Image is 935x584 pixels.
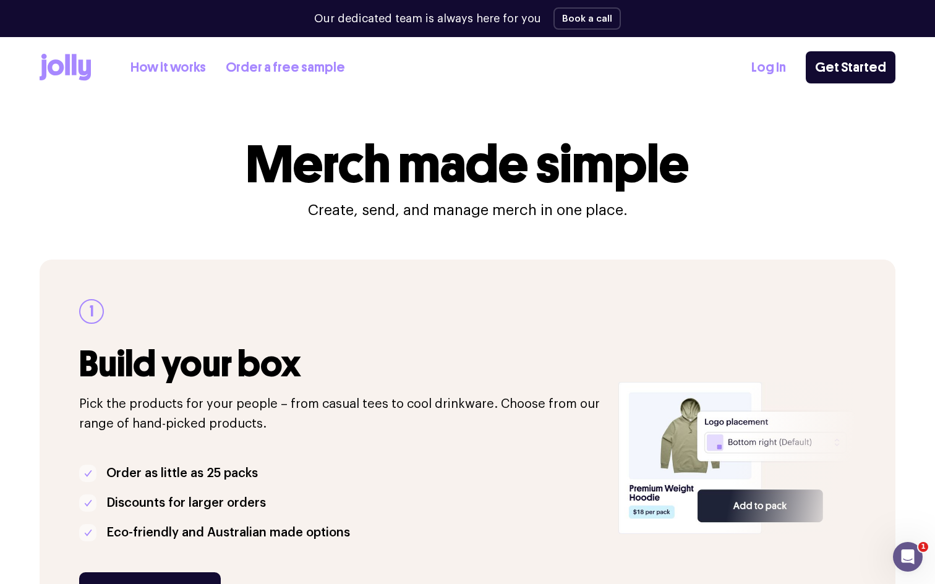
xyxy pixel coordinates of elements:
[106,523,350,543] p: Eco-friendly and Australian made options
[751,57,786,78] a: Log In
[806,51,895,83] a: Get Started
[79,344,604,384] h3: Build your box
[308,200,628,220] p: Create, send, and manage merch in one place.
[130,57,206,78] a: How it works
[79,394,604,434] p: Pick the products for your people – from casual tees to cool drinkware. Choose from our range of ...
[79,299,104,324] div: 1
[106,463,258,483] p: Order as little as 25 packs
[226,57,345,78] a: Order a free sample
[314,11,541,27] p: Our dedicated team is always here for you
[553,7,621,30] button: Book a call
[918,542,928,552] span: 1
[106,493,266,513] p: Discounts for larger orders
[893,542,923,572] iframe: Intercom live chat
[246,138,689,190] h1: Merch made simple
